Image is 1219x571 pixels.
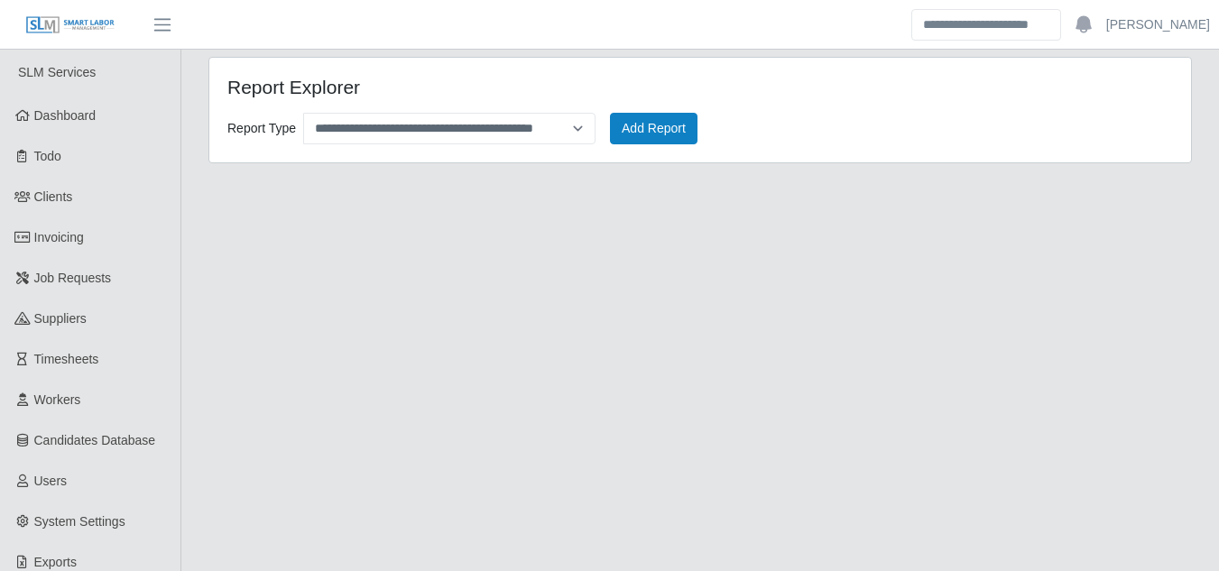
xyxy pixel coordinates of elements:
a: [PERSON_NAME] [1106,15,1210,34]
span: Job Requests [34,271,112,285]
span: Exports [34,555,77,569]
span: System Settings [34,514,125,529]
span: Todo [34,149,61,163]
span: Invoicing [34,230,84,244]
span: Workers [34,392,81,407]
img: SLM Logo [25,15,115,35]
span: Dashboard [34,108,97,123]
button: Add Report [610,113,697,144]
span: Timesheets [34,352,99,366]
span: Users [34,474,68,488]
label: Report Type [227,116,296,141]
span: Clients [34,189,73,204]
h4: Report Explorer [227,76,605,98]
input: Search [911,9,1061,41]
span: Suppliers [34,311,87,326]
span: Candidates Database [34,433,156,447]
span: SLM Services [18,65,96,79]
